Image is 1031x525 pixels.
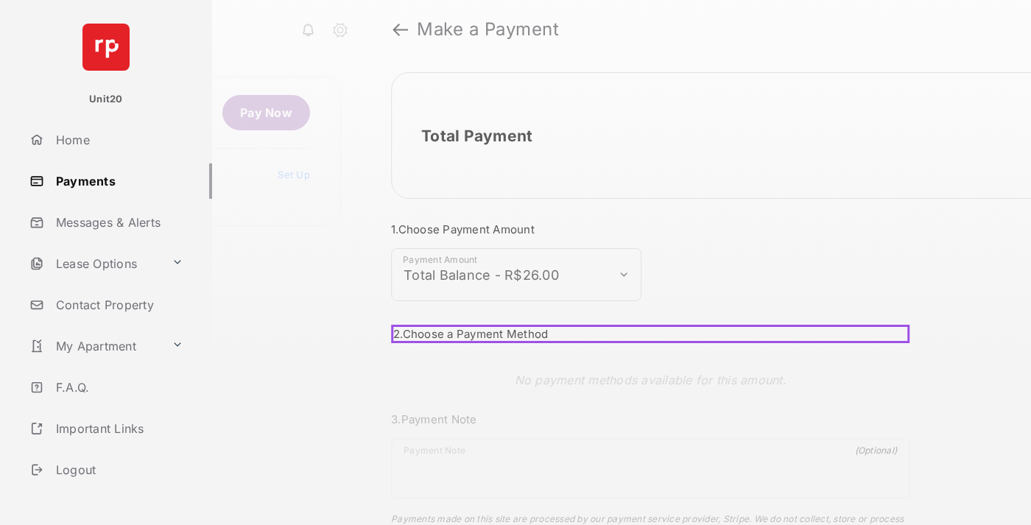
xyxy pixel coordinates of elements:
[24,205,212,240] a: Messages & Alerts
[515,371,787,389] p: No payment methods available for this amount.
[417,21,559,38] strong: Make a Payment
[24,287,212,323] a: Contact Property
[82,24,130,71] img: svg+xml;base64,PHN2ZyB4bWxucz0iaHR0cDovL3d3dy53My5vcmcvMjAwMC9zdmciIHdpZHRoPSI2NCIgaGVpZ2h0PSI2NC...
[24,370,212,405] a: F.A.Q.
[24,246,166,281] a: Lease Options
[24,411,189,446] a: Important Links
[24,328,166,364] a: My Apartment
[391,325,909,343] h3: 2. Choose a Payment Method
[24,122,212,158] a: Home
[391,222,909,236] h3: 1. Choose Payment Amount
[391,412,909,426] h3: 3. Payment Note
[421,127,532,145] h2: Total Payment
[24,163,212,199] a: Payments
[278,169,310,180] a: Set Up
[89,92,123,107] p: Unit20
[24,452,212,487] a: Logout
